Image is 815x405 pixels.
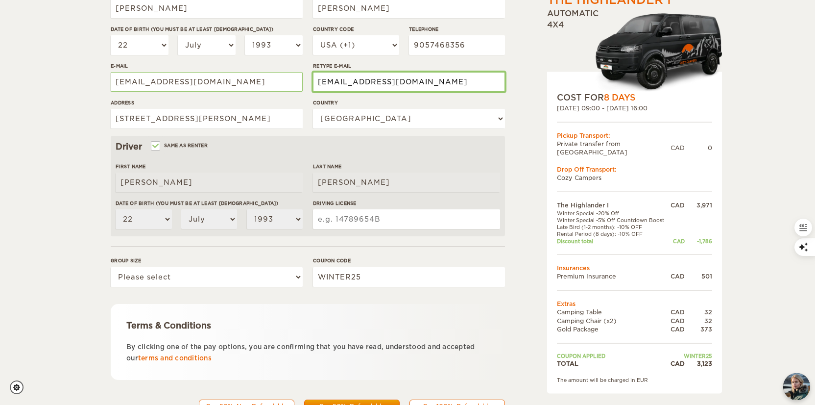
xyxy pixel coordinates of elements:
input: Same as renter [152,144,158,150]
td: Private transfer from [GEOGRAPHIC_DATA] [557,139,671,156]
td: Coupon applied [557,352,669,359]
input: e.g. 14789654B [313,209,500,229]
label: Country Code [313,25,399,33]
div: CAD [669,359,685,368]
input: e.g. example@example.com [111,72,303,92]
label: Group size [111,257,303,264]
a: terms and conditions [138,354,212,362]
td: WINTER25 [669,352,712,359]
label: Address [111,99,303,106]
td: Camping Table [557,308,669,316]
span: 8 Days [604,93,635,102]
img: Cozy-3.png [586,11,722,92]
div: CAD [669,308,685,316]
label: Date of birth (You must be at least [DEMOGRAPHIC_DATA]) [116,200,303,207]
div: Automatic 4x4 [547,8,722,92]
label: E-mail [111,62,303,70]
div: 32 [685,316,712,325]
td: Winter Special -20% Off [557,209,669,216]
a: Cookie settings [10,380,30,394]
div: -1,786 [685,237,712,244]
td: Late Bird (1-2 months): -10% OFF [557,224,669,230]
label: Retype E-mail [313,62,505,70]
div: Terms & Conditions [126,320,489,331]
td: The Highlander I [557,201,669,209]
p: By clicking one of the pay options, you are confirming that you have read, understood and accepte... [126,341,489,364]
div: CAD [669,201,685,209]
div: 0 [685,144,712,152]
input: e.g. 1 234 567 890 [409,35,505,55]
td: Gold Package [557,325,669,333]
label: Driving License [313,200,500,207]
div: 501 [685,272,712,280]
input: e.g. Smith [313,173,500,192]
div: 3,123 [685,359,712,368]
input: e.g. William [116,173,303,192]
label: Date of birth (You must be at least [DEMOGRAPHIC_DATA]) [111,25,303,33]
td: Winter Special -5% Off Countdown Boost [557,216,669,223]
div: Pickup Transport: [557,131,712,139]
td: TOTAL [557,359,669,368]
div: 3,971 [685,201,712,209]
div: 373 [685,325,712,333]
div: CAD [669,237,685,244]
button: chat-button [783,373,810,400]
td: Cozy Campers [557,174,712,182]
img: Freyja at Cozy Campers [783,373,810,400]
label: Same as renter [152,141,208,150]
div: CAD [669,272,685,280]
div: CAD [671,144,685,152]
td: Rental Period (8 days): -10% OFF [557,230,669,237]
div: 32 [685,308,712,316]
td: Camping Chair (x2) [557,316,669,325]
label: Country [313,99,505,106]
label: Telephone [409,25,505,33]
div: CAD [669,316,685,325]
input: e.g. Street, City, Zip Code [111,109,303,128]
div: Driver [116,141,500,152]
td: Premium Insurance [557,272,669,280]
label: Last Name [313,163,500,170]
div: CAD [669,325,685,333]
label: First Name [116,163,303,170]
div: [DATE] 09:00 - [DATE] 16:00 [557,103,712,112]
td: Discount total [557,237,669,244]
div: Drop Off Transport: [557,165,712,174]
td: Insurances [557,264,712,272]
label: Coupon code [313,257,505,264]
td: Extras [557,300,712,308]
input: e.g. example@example.com [313,72,505,92]
div: The amount will be charged in EUR [557,377,712,383]
div: COST FOR [557,92,712,103]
